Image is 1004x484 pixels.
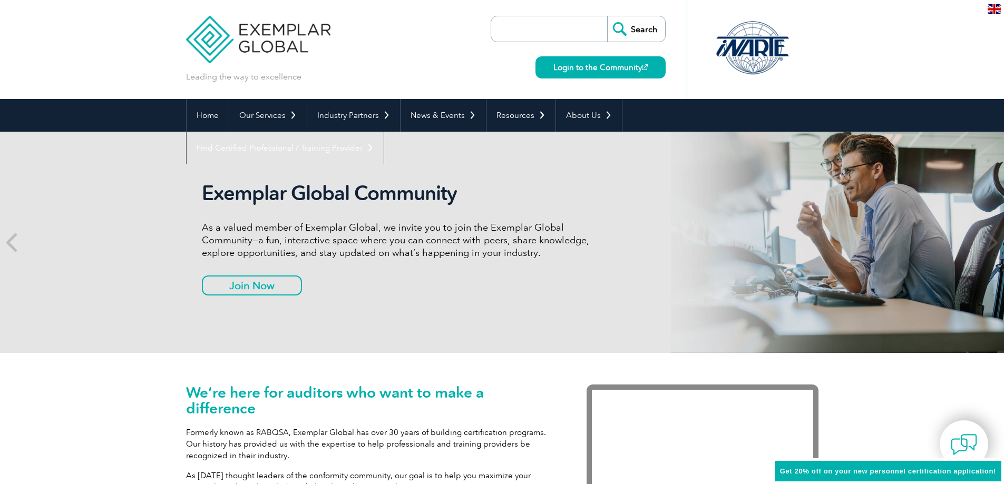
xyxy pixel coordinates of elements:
[988,4,1001,14] img: en
[187,99,229,132] a: Home
[307,99,400,132] a: Industry Partners
[186,384,555,416] h1: We’re here for auditors who want to make a difference
[607,16,665,42] input: Search
[187,132,384,164] a: Find Certified Professional / Training Provider
[202,275,302,295] a: Join Now
[186,427,555,461] p: Formerly known as RABQSA, Exemplar Global has over 30 years of building certification programs. O...
[401,99,486,132] a: News & Events
[951,431,977,458] img: contact-chat.png
[202,221,597,259] p: As a valued member of Exemplar Global, we invite you to join the Exemplar Global Community—a fun,...
[780,467,996,475] span: Get 20% off on your new personnel certification application!
[535,56,666,78] a: Login to the Community
[229,99,307,132] a: Our Services
[202,181,597,205] h2: Exemplar Global Community
[556,99,622,132] a: About Us
[486,99,555,132] a: Resources
[642,64,648,70] img: open_square.png
[186,71,301,83] p: Leading the way to excellence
